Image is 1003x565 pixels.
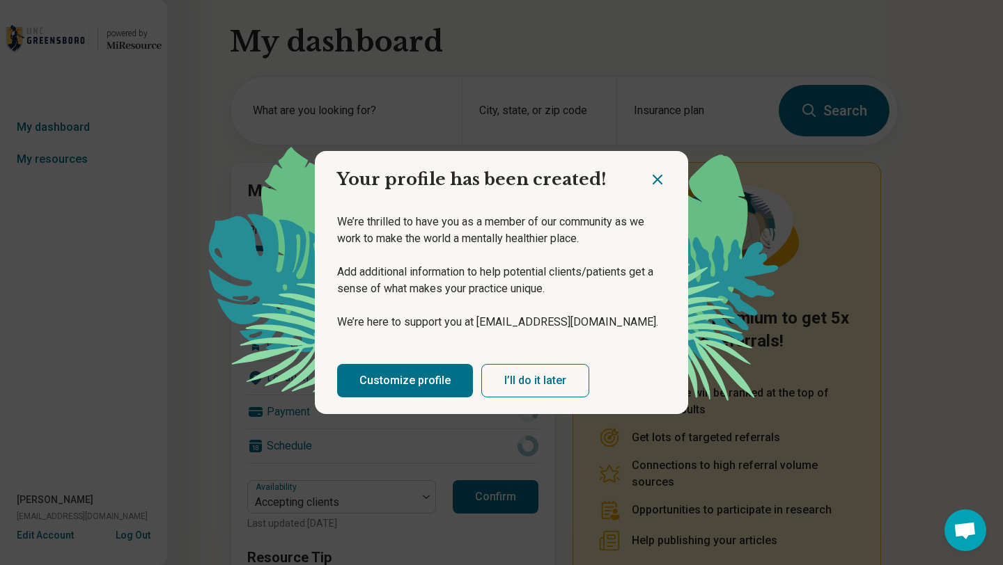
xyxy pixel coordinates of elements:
h2: Your profile has been created! [315,151,649,197]
p: We’re here to support you at [EMAIL_ADDRESS][DOMAIN_NAME]. [337,314,666,331]
p: Add additional information to help potential clients/patients get a sense of what makes your prac... [337,264,666,297]
a: Customize profile [337,364,473,397]
p: We’re thrilled to have you as a member of our community as we work to make the world a mentally h... [337,214,666,247]
button: Close dialog [649,171,666,188]
button: I’ll do it later [481,364,589,397]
